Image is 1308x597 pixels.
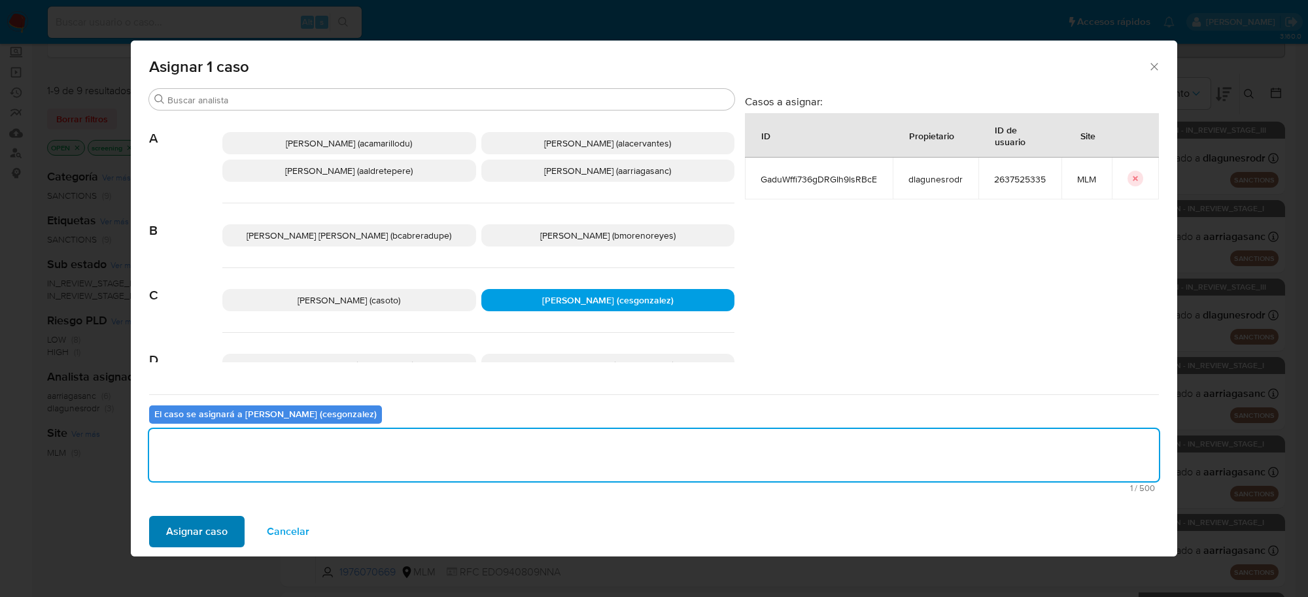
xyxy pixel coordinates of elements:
span: GaduWffi736gDRGIh9lsRBcE [761,173,877,185]
div: [PERSON_NAME] [PERSON_NAME] (bcabreradupe) [222,224,476,247]
div: [PERSON_NAME] (alacervantes) [481,132,735,154]
button: icon-button [1127,171,1143,186]
span: dlagunesrodr [908,173,963,185]
div: assign-modal [131,41,1177,556]
span: Asignar caso [166,517,228,546]
div: [PERSON_NAME] (aaldretepere) [222,160,476,182]
span: [PERSON_NAME] (acamarillodu) [286,137,412,150]
h3: Casos a asignar: [745,95,1159,108]
div: ID de usuario [979,114,1061,157]
span: B [149,203,222,239]
button: Buscar [154,94,165,105]
span: [PERSON_NAME] (cesgonzalez) [542,294,674,307]
div: Propietario [893,120,970,151]
button: Asignar caso [149,516,245,547]
span: Máximo 500 caracteres [153,484,1155,492]
div: [PERSON_NAME] (dlagunesrodr) [222,354,476,376]
span: [PERSON_NAME] (casoto) [298,294,400,307]
span: Asignar 1 caso [149,59,1148,75]
div: [PERSON_NAME] (dgardunorosa) [481,354,735,376]
span: Cancelar [267,517,309,546]
button: Cancelar [250,516,326,547]
span: A [149,111,222,146]
span: C [149,268,222,303]
span: [PERSON_NAME] (dgardunorosa) [542,358,674,371]
div: [PERSON_NAME] (cesgonzalez) [481,289,735,311]
span: D [149,333,222,368]
span: [PERSON_NAME] (bmorenoreyes) [540,229,676,242]
button: Cerrar ventana [1148,60,1160,72]
div: [PERSON_NAME] (bmorenoreyes) [481,224,735,247]
span: [PERSON_NAME] (alacervantes) [544,137,671,150]
span: [PERSON_NAME] (aarriagasanc) [544,164,671,177]
input: Buscar analista [167,94,729,106]
div: [PERSON_NAME] (acamarillodu) [222,132,476,154]
div: Site [1065,120,1111,151]
div: ID [746,120,786,151]
span: MLM [1077,173,1096,185]
div: [PERSON_NAME] (aarriagasanc) [481,160,735,182]
span: [PERSON_NAME] (aaldretepere) [285,164,413,177]
b: El caso se asignará a [PERSON_NAME] (cesgonzalez) [154,407,377,420]
span: [PERSON_NAME] (dlagunesrodr) [284,358,414,371]
span: [PERSON_NAME] [PERSON_NAME] (bcabreradupe) [247,229,451,242]
span: 2637525335 [994,173,1046,185]
div: [PERSON_NAME] (casoto) [222,289,476,311]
